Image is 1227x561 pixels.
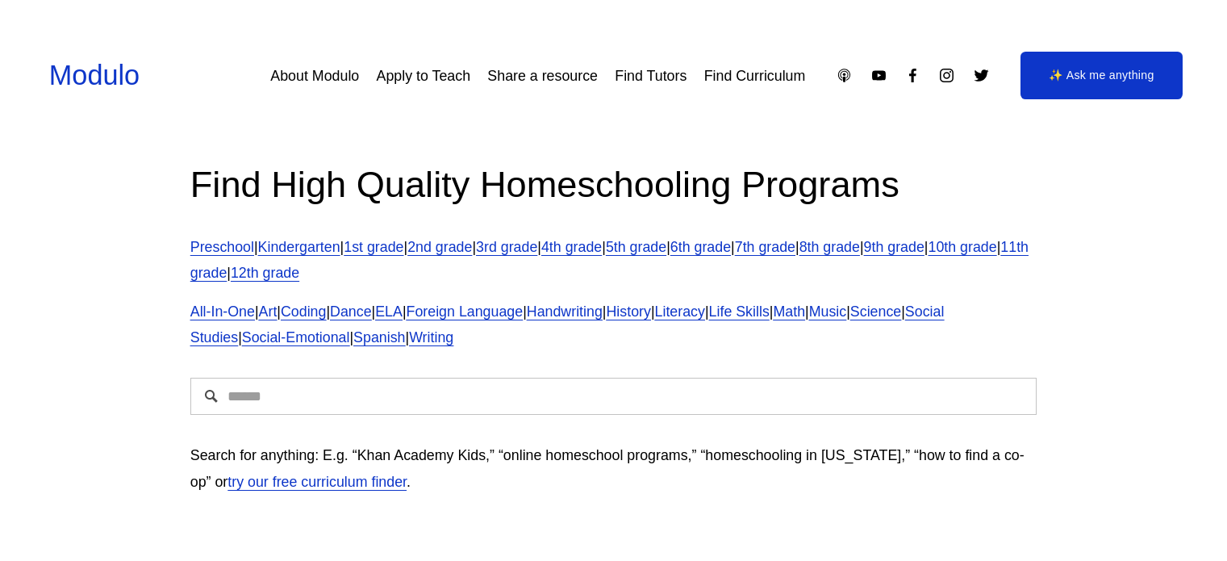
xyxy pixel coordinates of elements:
a: Find Curriculum [704,61,806,90]
a: Science [850,304,901,320]
a: Facebook [904,67,921,84]
a: 11th grade [190,239,1029,281]
a: 4th grade [541,239,602,255]
a: Spanish [353,329,405,345]
a: 2nd grade [407,239,472,255]
a: Modulo [49,60,140,90]
a: 1st grade [344,239,403,255]
a: 7th grade [735,239,795,255]
a: Instagram [938,67,955,84]
a: 9th grade [864,239,924,255]
a: Apple Podcasts [836,67,853,84]
p: | | | | | | | | | | | | | | | | [190,299,1037,350]
a: Art [259,304,278,320]
a: Social-Emotional [242,329,350,345]
a: Twitter [973,67,990,84]
a: 12th grade [231,265,299,281]
a: Writing [409,329,453,345]
a: Apply to Teach [377,61,471,90]
a: YouTube [870,67,887,84]
a: Music [809,304,847,320]
h2: Find High Quality Homeschooling Programs [190,161,1037,208]
a: History [606,304,650,320]
a: 6th grade [670,239,731,255]
input: Search [190,378,1037,415]
a: Math [773,304,805,320]
a: Kindergarten [258,239,340,255]
p: Search for anything: E.g. “Khan Academy Kids,” “online homeschool programs,” “homeschooling in [U... [190,442,1037,494]
a: ✨ Ask me anything [1020,52,1183,100]
a: About Modulo [270,61,359,90]
a: Dance [330,304,372,320]
a: Life Skills [709,304,770,320]
a: Share a resource [487,61,598,90]
a: 8th grade [799,239,860,255]
a: Preschool [190,239,254,255]
a: Literacy [655,304,705,320]
a: 10th grade [928,239,996,255]
a: Handwriting [527,304,603,320]
a: Coding [281,304,326,320]
a: All-In-One [190,304,255,320]
a: Foreign Language [407,304,524,320]
a: 5th grade [606,239,666,255]
p: | | | | | | | | | | | | | [190,234,1037,286]
a: ELA [375,304,403,320]
a: try our free curriculum finder [227,474,407,490]
a: Find Tutors [615,61,687,90]
a: 3rd grade [476,239,537,255]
